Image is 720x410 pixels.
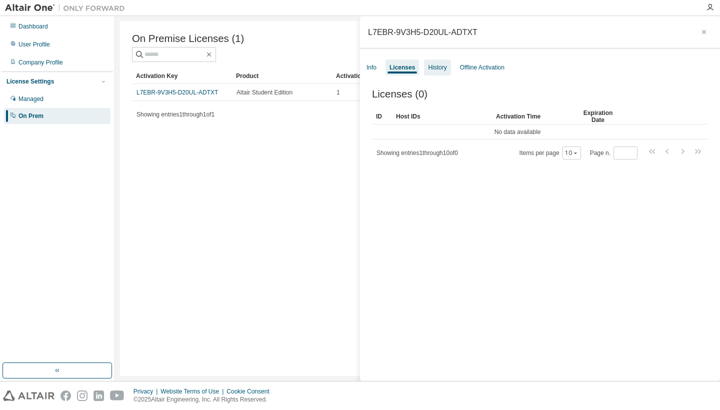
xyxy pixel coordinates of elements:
div: Activation Key [136,68,228,84]
span: Showing entries 1 through 1 of 1 [136,111,214,118]
td: No data available [372,124,663,139]
div: Website Terms of Use [160,387,226,395]
div: Activation Time [496,108,569,124]
div: License Settings [6,77,54,85]
button: 10 [565,149,578,157]
span: Page n. [590,146,637,159]
div: Company Profile [18,58,63,66]
div: Product [236,68,328,84]
div: Licenses [389,63,415,71]
span: Licenses (0) [372,88,427,100]
div: User Profile [18,40,50,48]
img: facebook.svg [60,390,71,401]
img: instagram.svg [77,390,87,401]
div: Host IDs [396,108,488,124]
span: Showing entries 1 through 10 of 0 [376,149,458,156]
div: Dashboard [18,22,48,30]
div: Expiration Date [577,108,619,124]
img: altair_logo.svg [3,390,54,401]
img: linkedin.svg [93,390,104,401]
img: youtube.svg [110,390,124,401]
div: Managed [18,95,43,103]
div: Privacy [133,387,160,395]
span: 1 [336,88,340,96]
p: © 2025 Altair Engineering, Inc. All Rights Reserved. [133,395,275,404]
div: On Prem [18,112,43,120]
div: Offline Activation [460,63,504,71]
div: Cookie Consent [226,387,275,395]
div: Activation Allowed [336,68,428,84]
img: Altair One [5,3,130,13]
div: History [428,63,446,71]
span: On Premise Licenses (1) [132,33,244,44]
span: Altair Student Edition [236,88,292,96]
div: L7EBR-9V3H5-D20UL-ADTXT [368,28,477,36]
a: L7EBR-9V3H5-D20UL-ADTXT [136,89,218,96]
span: Items per page [519,146,581,159]
div: ID [376,108,388,124]
div: Info [366,63,376,71]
